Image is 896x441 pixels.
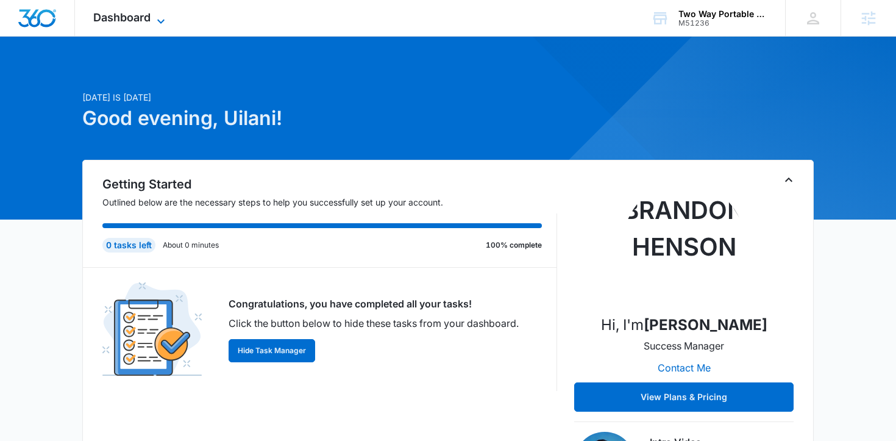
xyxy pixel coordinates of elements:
[644,316,767,334] strong: [PERSON_NAME]
[229,296,519,311] p: Congratulations, you have completed all your tasks!
[229,339,315,362] button: Hide Task Manager
[102,175,557,193] h2: Getting Started
[82,104,565,133] h1: Good evening, Uilani!
[163,240,219,251] p: About 0 minutes
[102,238,155,253] div: 0 tasks left
[644,339,724,353] p: Success Manager
[102,196,557,209] p: Outlined below are the necessary steps to help you successfully set up your account.
[623,182,745,304] img: Brandon Henson
[781,173,796,187] button: Toggle Collapse
[645,353,723,382] button: Contact Me
[82,91,565,104] p: [DATE] is [DATE]
[486,240,542,251] p: 100% complete
[678,19,767,27] div: account id
[574,382,794,412] button: View Plans & Pricing
[678,9,767,19] div: account name
[93,11,151,24] span: Dashboard
[601,314,767,336] p: Hi, I'm
[229,316,519,331] p: Click the button below to hide these tasks from your dashboard.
